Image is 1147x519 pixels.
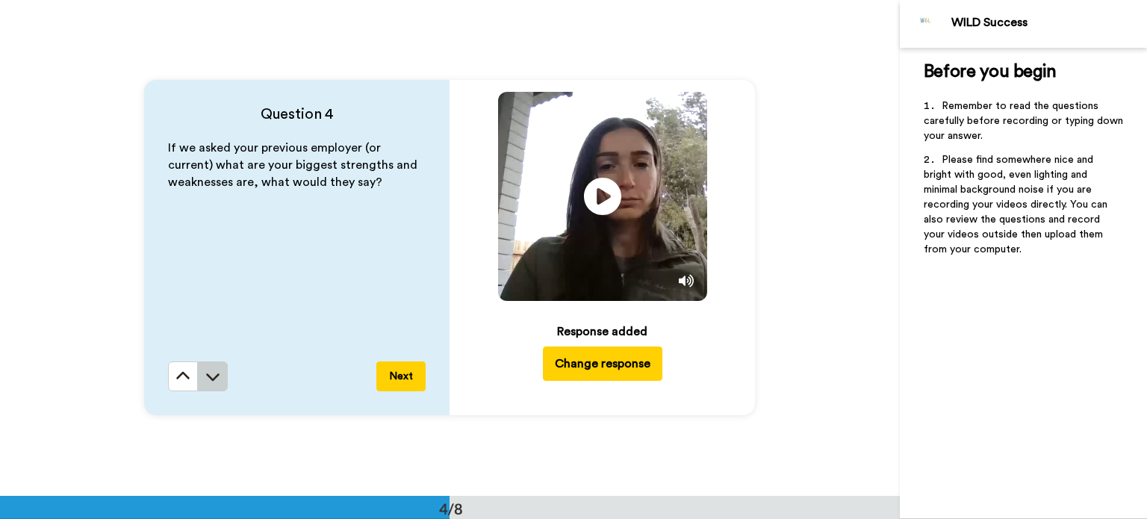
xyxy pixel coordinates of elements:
[168,142,420,188] span: If we asked your previous employer (or current) what are your biggest strengths and weaknesses ar...
[543,346,662,381] button: Change response
[924,155,1110,255] span: Please find somewhere nice and bright with good, even lighting and minimal background noise if yo...
[168,104,426,125] h4: Question 4
[908,6,944,42] img: Profile Image
[679,273,694,288] img: Mute/Unmute
[415,498,487,519] div: 4/8
[376,361,426,391] button: Next
[924,63,1056,81] span: Before you begin
[557,323,647,341] div: Response added
[951,16,1146,30] div: WILD Success
[924,101,1126,141] span: Remember to read the questions carefully before recording or typing down your answer.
